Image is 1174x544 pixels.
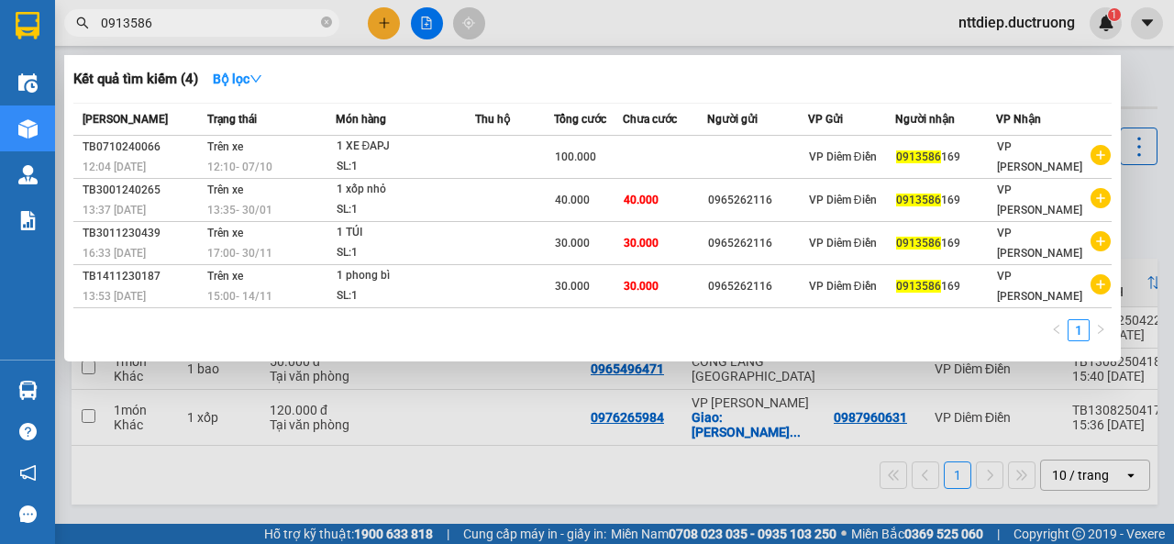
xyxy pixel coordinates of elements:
div: SL: 1 [337,243,474,263]
div: 0965262116 [708,234,807,253]
span: VP [PERSON_NAME] [997,183,1082,216]
span: down [249,72,262,85]
div: 0965262116 [708,191,807,210]
div: 1 xốp nhỏ [337,180,474,200]
span: 12:04 [DATE] [83,161,146,173]
div: 169 [896,191,995,210]
span: 100.000 [555,150,596,163]
span: Trạng thái [207,113,257,126]
span: VP [PERSON_NAME] [997,270,1082,303]
img: warehouse-icon [18,381,38,400]
span: VP [PERSON_NAME] [997,227,1082,260]
span: notification [19,464,37,482]
span: right [1095,324,1106,335]
span: 17:00 - 30/11 [207,247,272,260]
li: Previous Page [1046,319,1068,341]
span: plus-circle [1091,188,1111,208]
div: TB3001240265 [83,181,202,200]
span: question-circle [19,423,37,440]
span: 13:35 - 30/01 [207,204,272,216]
span: Món hàng [336,113,386,126]
span: VP Gửi [808,113,843,126]
li: Next Page [1090,319,1112,341]
h3: Kết quả tìm kiếm ( 4 ) [73,70,198,89]
span: plus-circle [1091,145,1111,165]
span: 13:37 [DATE] [83,204,146,216]
div: TB1411230187 [83,267,202,286]
span: VP [PERSON_NAME] [997,140,1082,173]
a: 1 [1069,320,1089,340]
span: Chưa cước [623,113,677,126]
img: logo-vxr [16,12,39,39]
span: close-circle [321,17,332,28]
span: 0913586 [896,194,941,206]
img: solution-icon [18,211,38,230]
div: SL: 1 [337,157,474,177]
span: 0913586 [896,237,941,250]
span: close-circle [321,15,332,32]
span: 13:53 [DATE] [83,290,146,303]
div: 0965262116 [708,277,807,296]
span: plus-circle [1091,231,1111,251]
span: left [1051,324,1062,335]
div: 169 [896,277,995,296]
button: Bộ lọcdown [198,64,277,94]
button: left [1046,319,1068,341]
span: Thu hộ [475,113,510,126]
span: Trên xe [207,270,243,283]
img: warehouse-icon [18,73,38,93]
span: VP Diêm Điền [809,237,877,250]
span: Người gửi [707,113,758,126]
span: search [76,17,89,29]
span: [PERSON_NAME] [83,113,168,126]
span: VP Diêm Điền [809,194,877,206]
span: message [19,505,37,523]
span: plus-circle [1091,274,1111,294]
span: Trên xe [207,183,243,196]
span: Người nhận [895,113,955,126]
div: SL: 1 [337,200,474,220]
span: 40.000 [624,194,659,206]
input: Tìm tên, số ĐT hoặc mã đơn [101,13,317,33]
div: 169 [896,234,995,253]
div: SL: 1 [337,286,474,306]
span: VP Diêm Điền [809,280,877,293]
span: VP Diêm Điền [809,150,877,163]
img: warehouse-icon [18,165,38,184]
span: 12:10 - 07/10 [207,161,272,173]
div: TB3011230439 [83,224,202,243]
span: 0913586 [896,280,941,293]
span: Trên xe [207,227,243,239]
span: 40.000 [555,194,590,206]
div: 1 phong bì [337,266,474,286]
span: 30.000 [555,280,590,293]
button: right [1090,319,1112,341]
span: 30.000 [555,237,590,250]
span: 30.000 [624,237,659,250]
span: 0913586 [896,150,941,163]
span: 30.000 [624,280,659,293]
strong: Bộ lọc [213,72,262,86]
span: Tổng cước [554,113,606,126]
img: warehouse-icon [18,119,38,139]
div: 169 [896,148,995,167]
span: 16:33 [DATE] [83,247,146,260]
div: TB0710240066 [83,138,202,157]
div: 1 TÚI [337,223,474,243]
span: 15:00 - 14/11 [207,290,272,303]
span: Trên xe [207,140,243,153]
div: 1 XE ĐAPJ [337,137,474,157]
span: VP Nhận [996,113,1041,126]
li: 1 [1068,319,1090,341]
